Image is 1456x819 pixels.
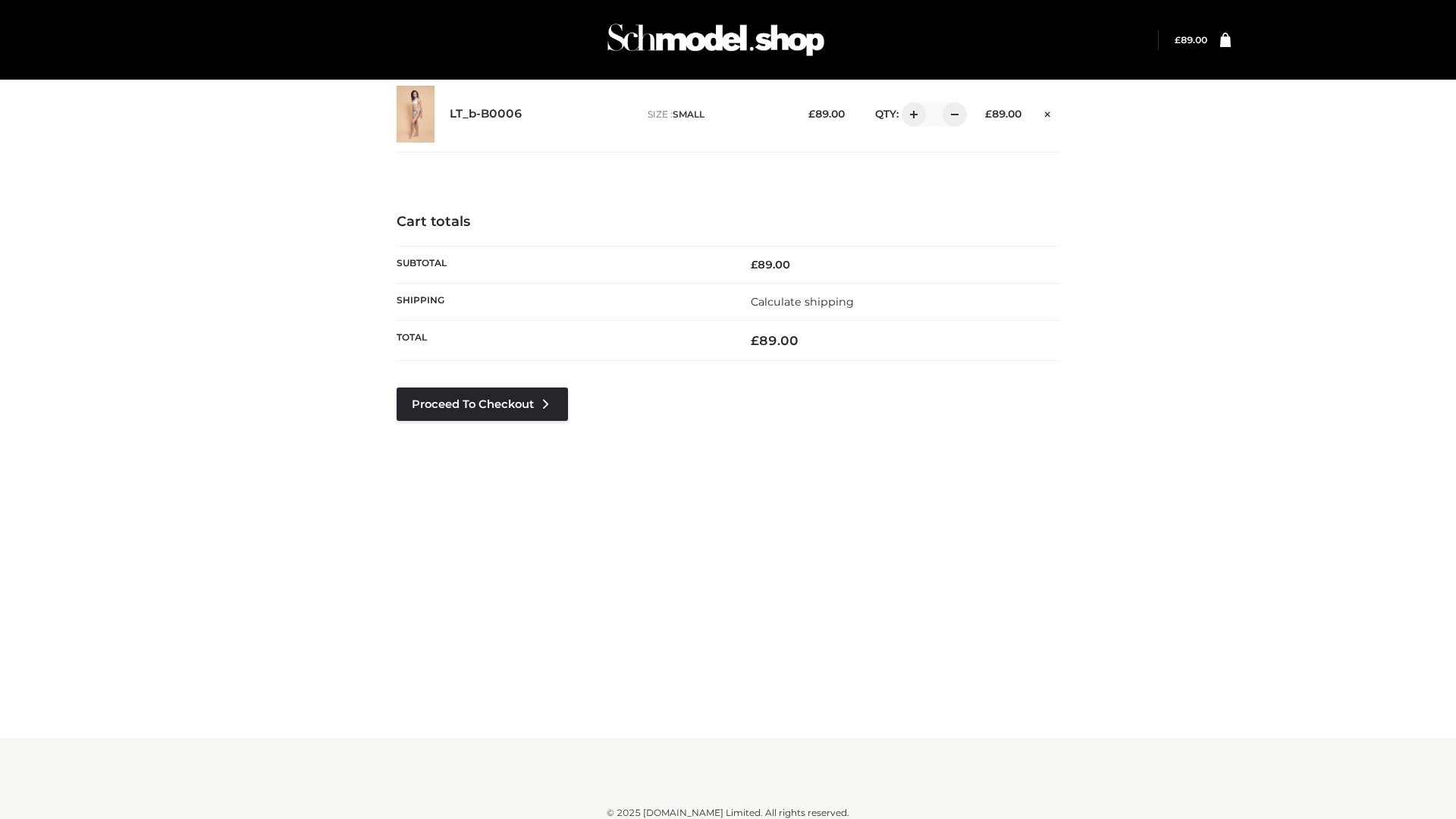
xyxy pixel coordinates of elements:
bdi: 89.00 [1175,34,1207,45]
img: Schmodel Admin 964 [602,10,830,70]
bdi: 89.00 [751,258,790,271]
bdi: 89.00 [985,108,1021,120]
bdi: 89.00 [808,108,845,120]
span: £ [751,333,759,348]
a: Calculate shipping [751,295,854,309]
a: Proceed to Checkout [397,388,568,421]
span: SMALL [673,108,704,120]
h4: Cart totals [397,214,1059,231]
p: size : [648,108,785,121]
th: Subtotal [397,246,728,283]
span: £ [751,258,758,271]
th: Shipping [397,283,728,320]
bdi: 89.00 [751,333,799,348]
span: £ [808,108,815,120]
a: LT_b-B0006 [450,107,522,121]
a: Remove this item [1037,102,1059,122]
span: £ [1175,34,1181,45]
span: £ [985,108,992,120]
div: QTY: [860,102,962,127]
th: Total [397,321,728,361]
a: £89.00 [1175,34,1207,45]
